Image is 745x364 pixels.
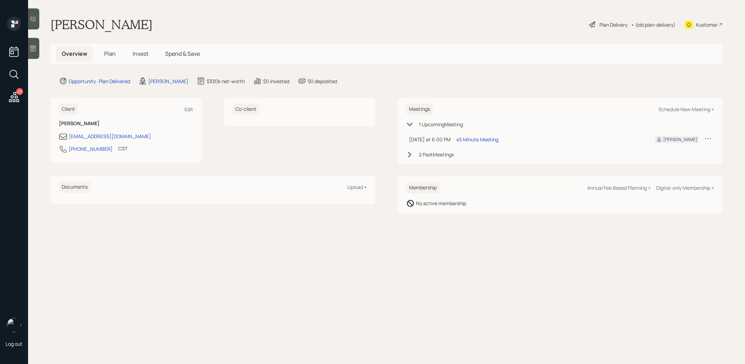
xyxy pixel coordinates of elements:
div: Log out [6,341,22,347]
div: [EMAIL_ADDRESS][DOMAIN_NAME] [69,133,151,140]
h6: Meetings [406,103,433,115]
div: Digital-only Membership + [656,184,714,191]
h6: Membership [406,182,439,194]
div: $0 invested [263,77,289,85]
div: Edit [184,106,193,113]
div: [PERSON_NAME] [148,77,188,85]
div: 23 [16,88,23,95]
div: 45 Minute Meeting [456,136,498,143]
span: Invest [133,50,148,58]
div: $0 deposited [308,77,337,85]
span: Overview [62,50,87,58]
h6: Documents [59,181,90,193]
div: CST [118,145,128,152]
div: • (old plan-delivery) [631,21,676,28]
div: Schedule New Meeting + [658,106,714,113]
div: [PHONE_NUMBER] [69,145,113,153]
div: [DATE] at 6:00 PM [409,136,451,143]
h6: Client [59,103,78,115]
div: Upload + [347,184,367,190]
div: $330k net-worth [207,77,245,85]
div: Kustomer [696,21,718,28]
span: Spend & Save [165,50,200,58]
div: Plan Delivery [599,21,627,28]
div: 2 Past Meeting s [419,151,454,158]
div: Annual Fee Based Planning + [587,184,651,191]
img: treva-nostdahl-headshot.png [7,318,21,332]
div: Opportunity · Plan Delivered [69,77,130,85]
h1: [PERSON_NAME] [51,17,153,32]
span: Plan [104,50,116,58]
h6: Co-client [233,103,259,115]
div: No active membership [416,200,466,207]
h6: [PERSON_NAME] [59,121,193,127]
div: 1 Upcoming Meeting [419,121,463,128]
div: [PERSON_NAME] [663,136,697,143]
